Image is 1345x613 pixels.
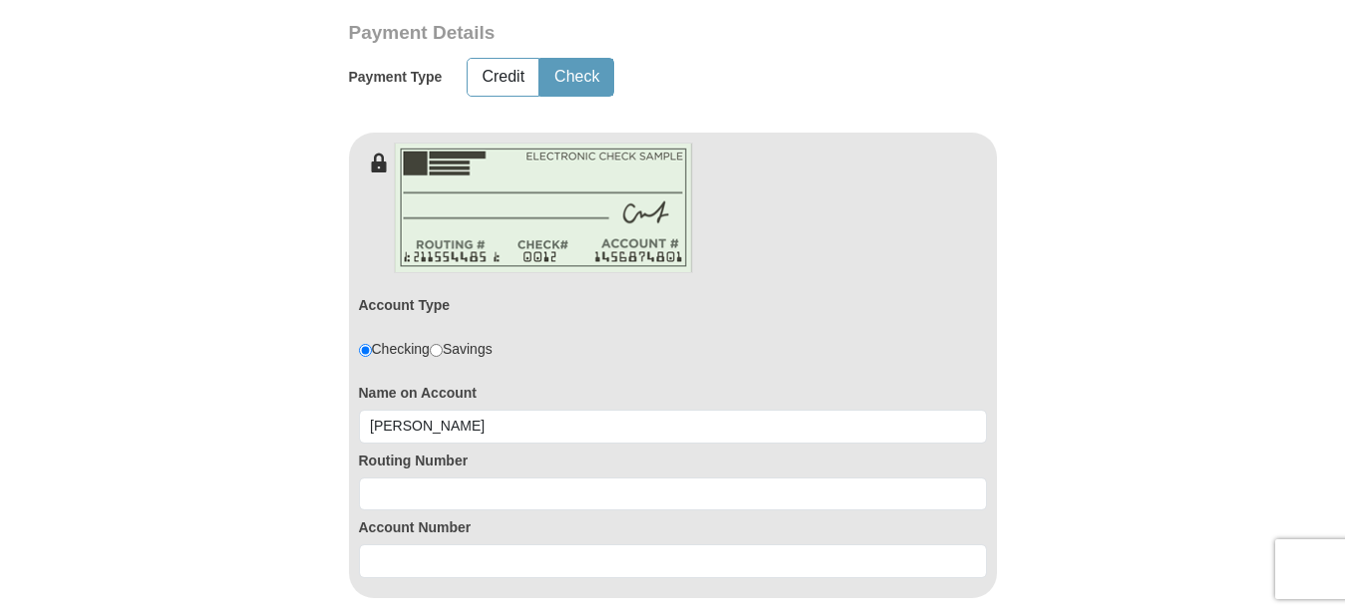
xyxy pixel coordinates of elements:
label: Routing Number [359,451,987,470]
button: Check [540,59,613,96]
div: Checking Savings [359,339,493,359]
button: Credit [468,59,538,96]
label: Name on Account [359,383,987,403]
h3: Payment Details [349,22,857,45]
label: Account Type [359,295,451,315]
h5: Payment Type [349,69,443,86]
label: Account Number [359,517,987,537]
img: check-en.png [394,143,693,273]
